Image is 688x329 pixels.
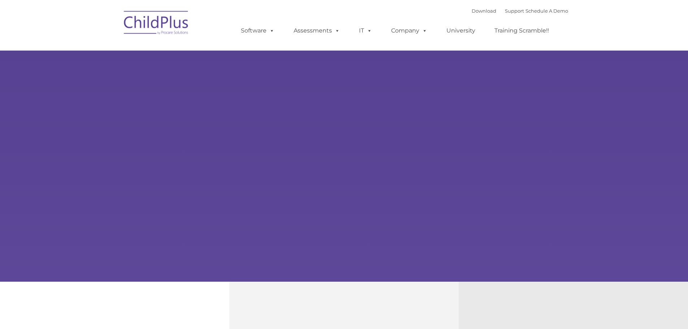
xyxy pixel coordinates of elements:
[525,8,568,14] a: Schedule A Demo
[120,6,192,42] img: ChildPlus by Procare Solutions
[472,8,496,14] a: Download
[384,23,434,38] a: Company
[505,8,524,14] a: Support
[352,23,379,38] a: IT
[286,23,347,38] a: Assessments
[487,23,556,38] a: Training Scramble!!
[439,23,483,38] a: University
[472,8,568,14] font: |
[234,23,282,38] a: Software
